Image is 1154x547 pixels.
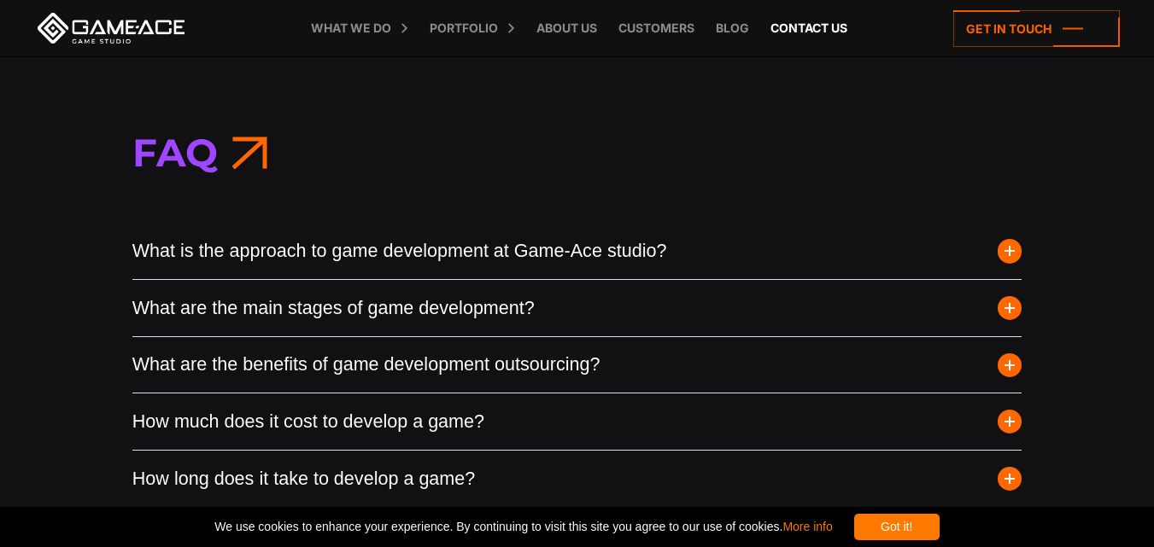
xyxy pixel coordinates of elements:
[782,520,832,533] a: More info
[132,393,1022,450] button: How much does it cost to develop a game?
[132,224,1022,280] button: What is the approach to game development at Game-Ace studio?
[132,280,1022,336] button: What are the main stages of game development?
[214,514,832,540] span: We use cookies to enhance your experience. By continuing to visit this site you agree to our use ...
[132,129,218,176] span: FAQ
[132,451,1022,507] button: How long does it take to develop a game?
[854,514,940,540] div: Got it!
[132,337,1022,393] button: What are the benefits of game development outsourcing?
[953,10,1120,47] a: Get in touch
